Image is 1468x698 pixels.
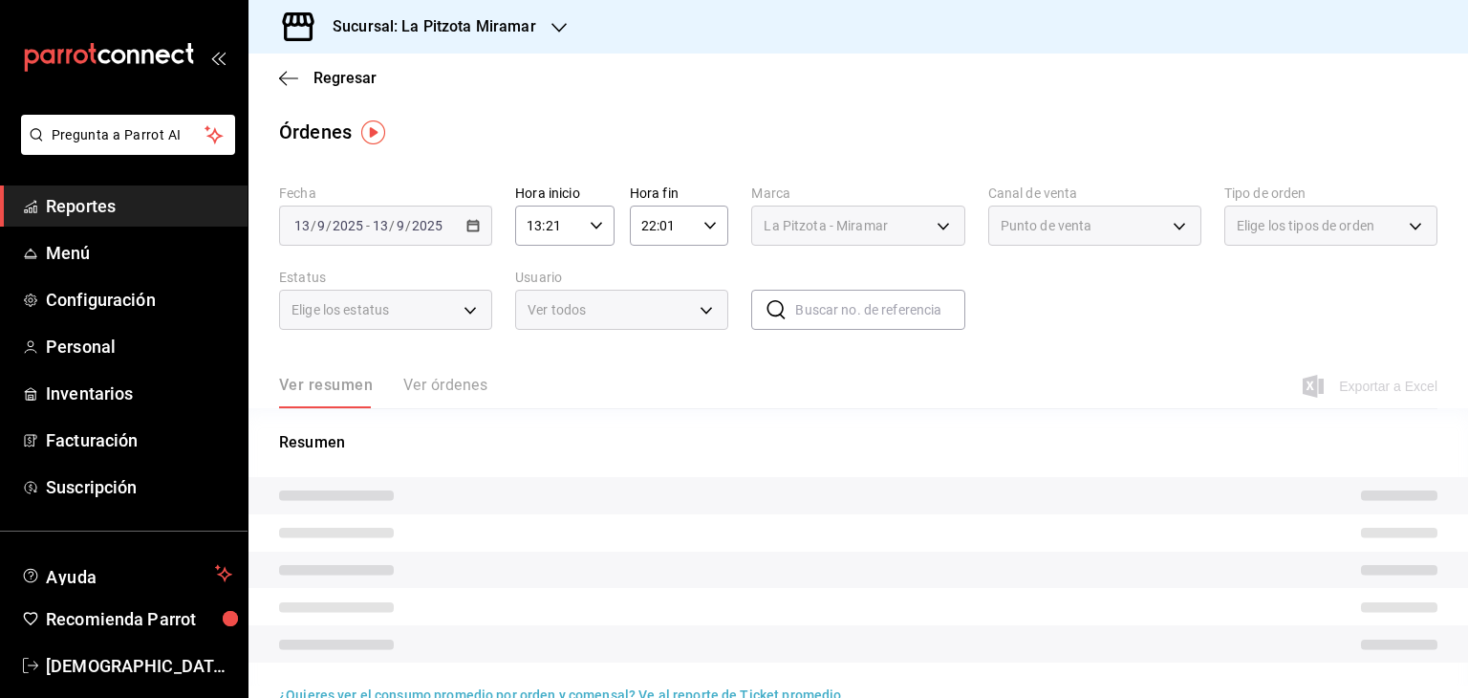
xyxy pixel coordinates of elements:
label: Hora fin [630,186,729,200]
span: Facturación [46,427,232,453]
label: Canal de venta [988,186,1201,200]
span: / [311,218,316,233]
label: Hora inicio [515,186,615,200]
span: / [326,218,332,233]
div: navigation tabs [279,376,487,408]
span: Recomienda Parrot [46,606,232,632]
span: / [389,218,395,233]
span: / [405,218,411,233]
input: -- [293,218,311,233]
button: Regresar [279,69,377,87]
input: ---- [332,218,364,233]
label: Estatus [279,271,492,284]
span: Elige los tipos de orden [1237,216,1374,235]
label: Fecha [279,186,492,200]
span: Regresar [313,69,377,87]
a: Pregunta a Parrot AI [13,139,235,159]
span: Personal [46,334,232,360]
span: Suscripción [46,474,232,500]
span: Reportes [46,193,232,219]
span: Ver todos [528,300,693,320]
label: Usuario [515,271,728,284]
span: [DEMOGRAPHIC_DATA][PERSON_NAME] [46,653,232,679]
h3: Sucursal: La Pitzota Miramar [317,15,536,38]
span: Inventarios [46,381,232,406]
input: -- [372,218,389,233]
label: Marca [751,186,964,200]
span: Menú [46,240,232,266]
div: Órdenes [279,118,352,146]
span: Pregunta a Parrot AI [52,125,205,145]
span: Configuración [46,287,232,313]
span: Ayuda [46,562,207,585]
button: Pregunta a Parrot AI [21,115,235,155]
span: - [366,218,370,233]
label: Tipo de orden [1224,186,1437,200]
span: Elige los estatus [291,300,389,319]
input: ---- [411,218,443,233]
input: -- [396,218,405,233]
span: Punto de venta [1001,216,1092,235]
button: open_drawer_menu [210,50,226,65]
span: La Pitzota - Miramar [764,216,888,235]
img: Tooltip marker [361,120,385,144]
p: Resumen [279,431,1437,454]
input: Buscar no. de referencia [795,291,964,329]
input: -- [316,218,326,233]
